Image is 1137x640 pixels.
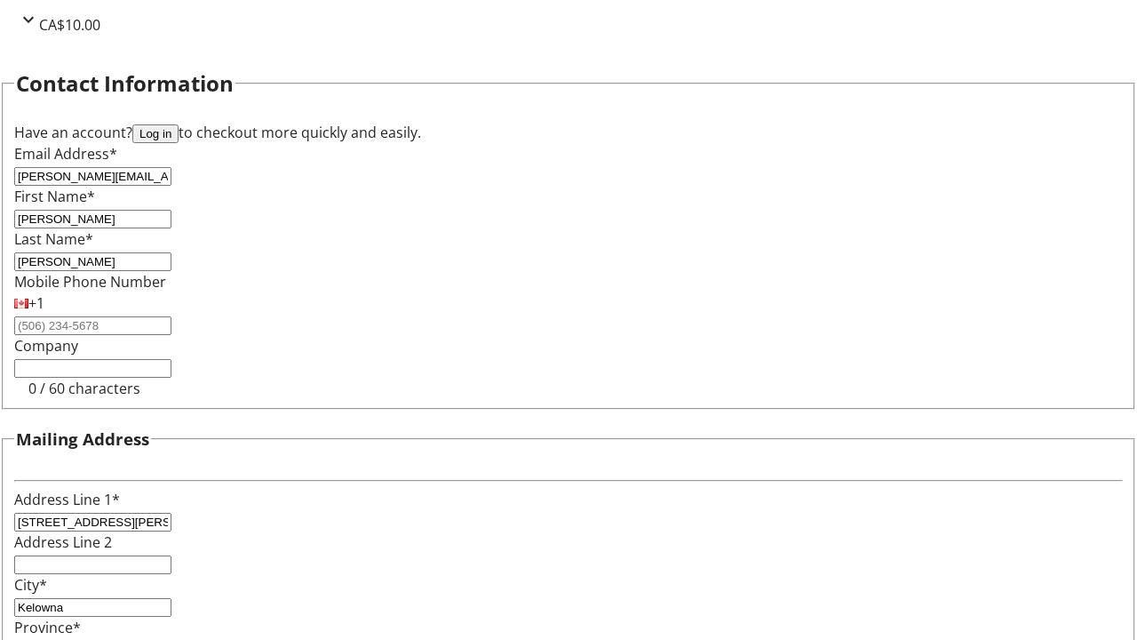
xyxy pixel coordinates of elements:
input: City [14,598,171,617]
h3: Mailing Address [16,427,149,452]
input: Address [14,513,171,532]
label: Company [14,336,78,356]
label: Province* [14,618,81,637]
label: Email Address* [14,144,117,164]
button: Log in [132,124,179,143]
tr-character-limit: 0 / 60 characters [28,379,140,398]
span: CA$10.00 [39,15,100,35]
label: First Name* [14,187,95,206]
label: Mobile Phone Number [14,272,166,292]
label: Last Name* [14,229,93,249]
label: City* [14,575,47,595]
label: Address Line 2 [14,532,112,552]
div: Have an account? to checkout more quickly and easily. [14,122,1123,143]
h2: Contact Information [16,68,234,100]
input: (506) 234-5678 [14,316,171,335]
label: Address Line 1* [14,490,120,509]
